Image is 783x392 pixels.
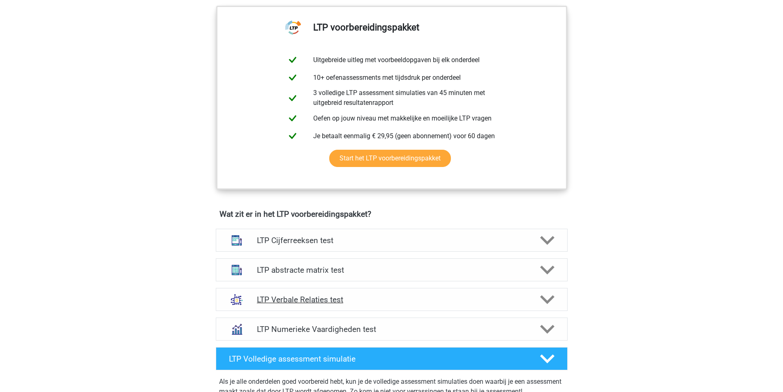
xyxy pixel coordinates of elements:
[329,150,451,167] a: Start het LTP voorbereidingspakket
[257,236,526,245] h4: LTP Cijferreeksen test
[257,325,526,334] h4: LTP Numerieke Vaardigheden test
[257,265,526,275] h4: LTP abstracte matrix test
[257,295,526,304] h4: LTP Verbale Relaties test
[212,258,571,281] a: abstracte matrices LTP abstracte matrix test
[212,288,571,311] a: analogieen LTP Verbale Relaties test
[226,318,247,340] img: numeriek redeneren
[212,347,571,370] a: LTP Volledige assessment simulatie
[229,354,527,364] h4: LTP Volledige assessment simulatie
[226,259,247,281] img: abstracte matrices
[226,289,247,310] img: analogieen
[212,229,571,252] a: cijferreeksen LTP Cijferreeksen test
[212,318,571,341] a: numeriek redeneren LTP Numerieke Vaardigheden test
[226,230,247,251] img: cijferreeksen
[219,209,564,219] h4: Wat zit er in het LTP voorbereidingspakket?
